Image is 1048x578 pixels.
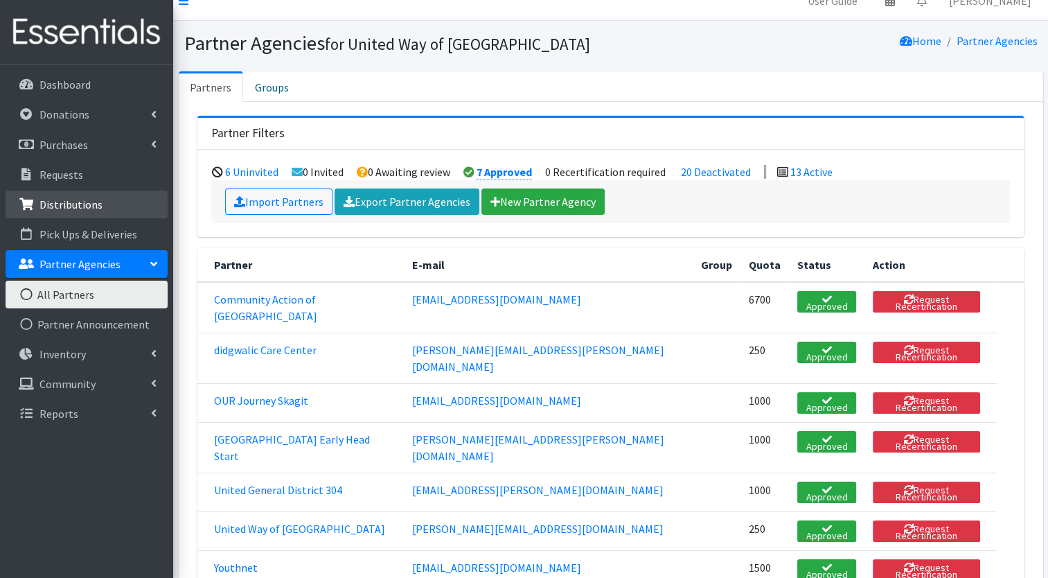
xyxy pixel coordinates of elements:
a: Partner Agencies [957,34,1038,48]
button: Request Recertification [873,392,980,414]
td: 250 [740,333,789,383]
a: 20 Deactivated [681,165,751,179]
a: Approved [797,431,856,453]
th: Quota [740,248,789,282]
small: for United Way of [GEOGRAPHIC_DATA] [325,34,590,54]
a: [EMAIL_ADDRESS][DOMAIN_NAME] [412,561,581,575]
a: Approved [797,342,856,363]
a: Dashboard [6,71,168,98]
a: Approved [797,482,856,503]
a: [EMAIL_ADDRESS][DOMAIN_NAME] [412,292,581,306]
th: Partner [197,248,404,282]
a: Export Partner Agencies [335,189,479,215]
th: Action [864,248,997,282]
li: 0 Recertification required [545,165,666,179]
a: Groups [243,71,301,102]
th: E-mail [404,248,693,282]
a: Requests [6,161,168,189]
a: Youthnet [214,561,258,575]
a: Partners [179,71,243,102]
button: Request Recertification [873,431,980,453]
img: HumanEssentials [6,9,168,55]
p: Purchases [39,138,88,152]
li: 0 Invited [292,165,344,179]
button: Request Recertification [873,291,980,313]
a: Inventory [6,340,168,368]
p: Inventory [39,347,86,361]
p: Community [39,377,96,391]
a: Distributions [6,191,168,218]
a: Community [6,370,168,398]
a: [PERSON_NAME][EMAIL_ADDRESS][PERSON_NAME][DOMAIN_NAME] [412,343,664,374]
a: Pick Ups & Deliveries [6,220,168,248]
a: Donations [6,100,168,128]
button: Request Recertification [873,520,980,542]
td: 250 [740,511,789,550]
a: Purchases [6,131,168,159]
p: Pick Ups & Deliveries [39,227,137,241]
h1: Partner Agencies [184,31,606,55]
a: Partner Agencies [6,250,168,278]
th: Group [693,248,740,282]
a: Home [900,34,941,48]
p: Distributions [39,198,103,211]
p: Donations [39,107,89,121]
p: Reports [39,407,78,421]
button: Request Recertification [873,482,980,503]
p: Requests [39,168,83,182]
a: didgwalic Care Center [214,343,317,357]
li: 0 Awaiting review [357,165,450,179]
td: 1000 [740,383,789,422]
a: [EMAIL_ADDRESS][PERSON_NAME][DOMAIN_NAME] [412,483,664,497]
a: Approved [797,520,856,542]
a: Community Action of [GEOGRAPHIC_DATA] [214,292,317,323]
td: 6700 [740,282,789,333]
a: [EMAIL_ADDRESS][DOMAIN_NAME] [412,394,581,408]
a: [PERSON_NAME][EMAIL_ADDRESS][DOMAIN_NAME] [412,522,664,536]
a: [GEOGRAPHIC_DATA] Early Head Start [214,432,370,463]
a: Partner Announcement [6,310,168,338]
a: Approved [797,392,856,414]
a: New Partner Agency [481,189,605,215]
a: 13 Active [790,165,833,179]
a: Reports [6,400,168,428]
a: [PERSON_NAME][EMAIL_ADDRESS][PERSON_NAME][DOMAIN_NAME] [412,432,664,463]
a: OUR Journey Skagit [214,394,308,408]
th: Status [789,248,864,282]
a: All Partners [6,281,168,308]
a: United General District 304 [214,483,342,497]
a: Approved [797,291,856,313]
a: 6 Uninvited [225,165,278,179]
p: Dashboard [39,78,91,91]
td: 1000 [740,422,789,473]
button: Request Recertification [873,342,980,363]
a: Import Partners [225,189,332,215]
td: 1000 [740,473,789,511]
a: 7 Approved [477,165,532,179]
a: United Way of [GEOGRAPHIC_DATA] [214,522,385,536]
p: Partner Agencies [39,257,121,271]
h3: Partner Filters [211,126,285,141]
